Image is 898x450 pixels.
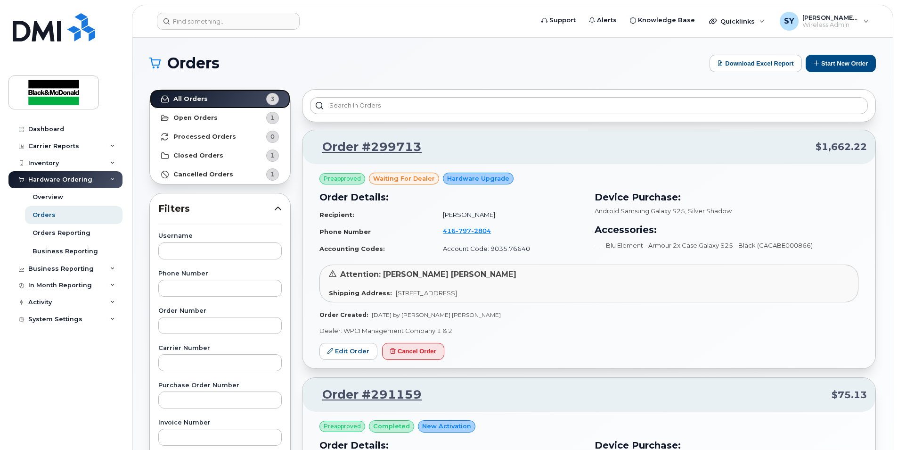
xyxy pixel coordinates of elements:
[311,139,422,156] a: Order #299713
[150,90,290,108] a: All Orders3
[173,171,233,178] strong: Cancelled Orders
[443,227,502,234] a: 4167972804
[434,207,583,223] td: [PERSON_NAME]
[150,108,290,127] a: Open Orders1
[310,97,868,114] input: Search in orders
[373,174,435,183] span: waiting for dealer
[158,271,282,277] label: Phone Number
[270,132,275,141] span: 0
[150,127,290,146] a: Processed Orders0
[595,241,858,250] li: Blu Element - Armour 2x Case Galaxy S25 - Black (CACABE000866)
[319,245,385,252] strong: Accounting Codes:
[710,55,802,72] button: Download Excel Report
[167,56,220,70] span: Orders
[158,345,282,351] label: Carrier Number
[595,190,858,204] h3: Device Purchase:
[832,388,867,402] span: $75.13
[447,174,509,183] span: Hardware Upgrade
[319,326,858,335] p: Dealer: WPCI Management Company 1 & 2
[319,343,377,360] a: Edit Order
[340,270,516,279] span: Attention: [PERSON_NAME] [PERSON_NAME]
[456,227,471,234] span: 797
[329,289,392,297] strong: Shipping Address:
[173,152,223,159] strong: Closed Orders
[173,133,236,141] strong: Processed Orders
[685,207,732,215] span: , Silver Shadow
[373,422,410,431] span: completed
[471,227,491,234] span: 2804
[319,228,371,235] strong: Phone Number
[422,422,471,431] span: New Activation
[816,140,867,154] span: $1,662.22
[270,94,275,103] span: 3
[595,223,858,237] h3: Accessories:
[150,165,290,184] a: Cancelled Orders1
[324,175,361,183] span: Preapproved
[396,289,457,297] span: [STREET_ADDRESS]
[324,422,361,431] span: Preapproved
[806,55,876,72] button: Start New Order
[158,233,282,239] label: Username
[319,190,583,204] h3: Order Details:
[382,343,444,360] button: Cancel Order
[443,227,491,234] span: 416
[173,95,208,103] strong: All Orders
[319,311,368,318] strong: Order Created:
[434,241,583,257] td: Account Code: 9035.76640
[595,207,685,215] span: Android Samsung Galaxy S25
[270,113,275,122] span: 1
[319,211,354,218] strong: Recipient:
[158,383,282,389] label: Purchase Order Number
[270,151,275,160] span: 1
[173,114,218,122] strong: Open Orders
[270,170,275,179] span: 1
[372,311,501,318] span: [DATE] by [PERSON_NAME] [PERSON_NAME]
[311,386,422,403] a: Order #291159
[158,308,282,314] label: Order Number
[158,202,274,216] span: Filters
[158,420,282,426] label: Invoice Number
[150,146,290,165] a: Closed Orders1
